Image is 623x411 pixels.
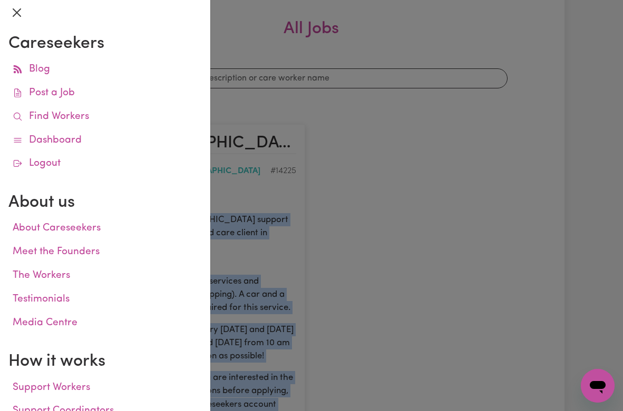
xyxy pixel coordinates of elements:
a: Support Workers [8,376,202,400]
a: Testimonials [8,288,202,312]
h2: How it works [8,352,202,372]
a: Blog [8,58,202,82]
a: Post a Job [8,82,202,105]
h2: About us [8,193,202,213]
a: Media Centre [8,312,202,335]
a: Logout [8,152,202,176]
a: The Workers [8,264,202,288]
a: About Careseekers [8,217,202,240]
iframe: Button to launch messaging window [581,369,615,403]
a: Find Workers [8,105,202,129]
a: Dashboard [8,129,202,153]
a: Meet the Founders [8,240,202,264]
h2: Careseekers [8,34,202,54]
